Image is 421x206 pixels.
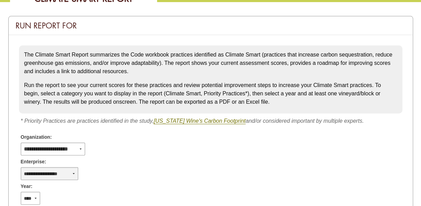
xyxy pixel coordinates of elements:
[24,51,397,76] p: The Climate Smart Report summarizes the Code workbook practices identified as Climate Smart (prac...
[21,118,364,124] i: * Priority Practices are practices identified in the study, and/or considered important by multip...
[21,158,46,165] span: Enterprise:
[24,81,397,106] p: Run the report to see your current scores for these practices and review potential improvement st...
[9,16,413,35] div: Run Report For
[154,118,246,124] a: [US_STATE] Wine's Carbon Footprint
[21,134,52,141] span: Organization:
[21,183,33,190] span: Year:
